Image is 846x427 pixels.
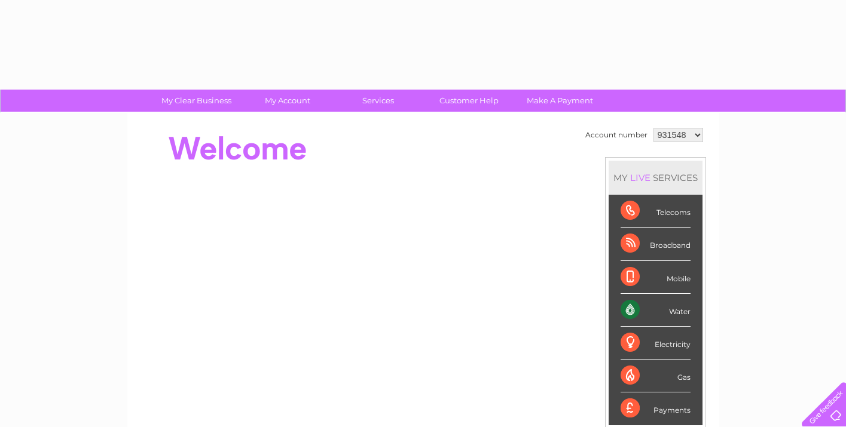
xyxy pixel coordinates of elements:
[329,90,427,112] a: Services
[621,228,691,260] div: Broadband
[628,172,653,183] div: LIVE
[582,125,650,145] td: Account number
[621,327,691,360] div: Electricity
[621,261,691,294] div: Mobile
[621,294,691,327] div: Water
[511,90,609,112] a: Make A Payment
[621,392,691,425] div: Payments
[621,360,691,392] div: Gas
[621,195,691,228] div: Telecoms
[238,90,337,112] a: My Account
[420,90,518,112] a: Customer Help
[147,90,246,112] a: My Clear Business
[609,161,703,195] div: MY SERVICES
